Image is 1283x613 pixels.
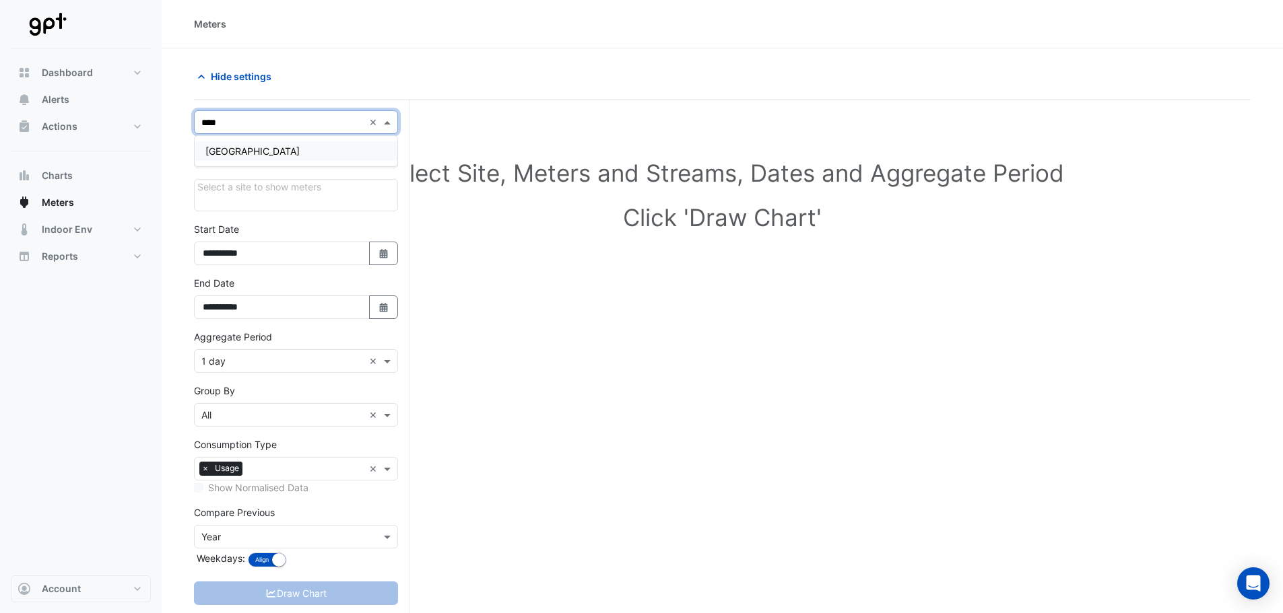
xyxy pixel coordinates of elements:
[18,169,31,182] app-icon: Charts
[194,276,234,290] label: End Date
[378,248,390,259] fa-icon: Select Date
[194,222,239,236] label: Start Date
[194,437,277,452] label: Consumption Type
[1237,567,1270,600] div: Open Intercom Messenger
[42,93,69,106] span: Alerts
[11,243,151,270] button: Reports
[216,203,1229,231] h1: Click 'Draw Chart'
[42,223,92,236] span: Indoor Env
[194,480,398,495] div: Select meters or streams to enable normalisation
[11,162,151,189] button: Charts
[211,462,242,475] span: Usage
[194,551,245,565] label: Weekdays:
[216,159,1229,187] h1: Select Site, Meters and Streams, Dates and Aggregate Period
[194,17,226,31] div: Meters
[11,59,151,86] button: Dashboard
[369,354,381,368] span: Clear
[208,480,308,495] label: Show Normalised Data
[194,135,398,167] ng-dropdown-panel: Options list
[18,120,31,133] app-icon: Actions
[11,113,151,140] button: Actions
[16,11,77,38] img: Company Logo
[194,384,235,398] label: Group By
[369,115,381,129] span: Clear
[18,66,31,79] app-icon: Dashboard
[205,145,300,157] span: [GEOGRAPHIC_DATA]
[42,582,81,596] span: Account
[194,179,398,211] div: Click Update or Cancel in Details panel
[378,301,390,313] fa-icon: Select Date
[199,462,211,475] span: ×
[11,86,151,113] button: Alerts
[369,408,381,422] span: Clear
[11,189,151,216] button: Meters
[42,66,93,79] span: Dashboard
[11,216,151,243] button: Indoor Env
[18,223,31,236] app-icon: Indoor Env
[194,330,272,344] label: Aggregate Period
[18,93,31,106] app-icon: Alerts
[18,250,31,263] app-icon: Reports
[194,505,275,519] label: Compare Previous
[42,120,77,133] span: Actions
[18,196,31,209] app-icon: Meters
[42,196,74,209] span: Meters
[11,575,151,602] button: Account
[194,65,280,88] button: Hide settings
[42,250,78,263] span: Reports
[42,169,73,182] span: Charts
[369,462,381,476] span: Clear
[211,69,271,83] span: Hide settings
